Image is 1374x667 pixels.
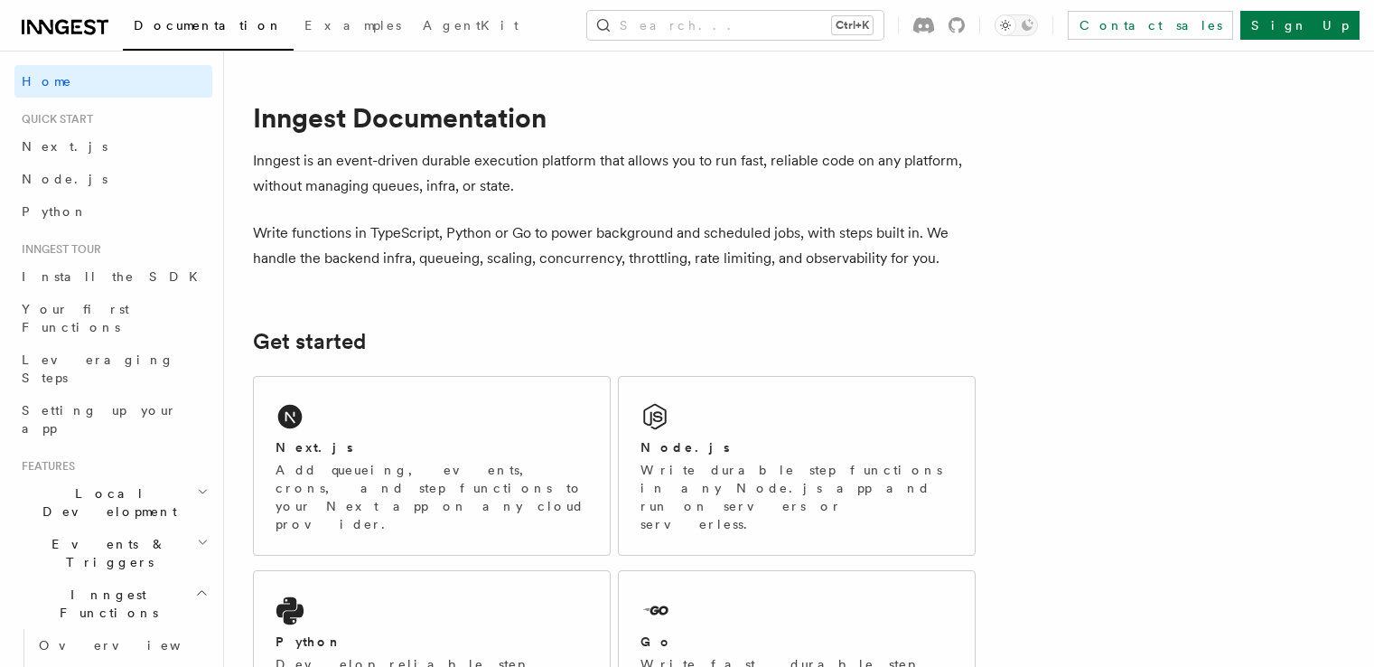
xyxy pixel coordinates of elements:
span: Inngest tour [14,242,101,257]
p: Add queueing, events, crons, and step functions to your Next app on any cloud provider. [276,461,588,533]
span: Your first Functions [22,302,129,334]
span: Features [14,459,75,474]
span: Home [22,72,72,90]
a: Overview [32,629,212,662]
a: Node.jsWrite durable step functions in any Node.js app and run on servers or serverless. [618,376,976,556]
span: Local Development [14,484,197,521]
button: Toggle dark mode [995,14,1038,36]
p: Inngest is an event-driven durable execution platform that allows you to run fast, reliable code ... [253,148,976,199]
a: Next.jsAdd queueing, events, crons, and step functions to your Next app on any cloud provider. [253,376,611,556]
a: Get started [253,329,366,354]
span: Node.js [22,172,107,186]
a: Sign Up [1240,11,1360,40]
kbd: Ctrl+K [832,16,873,34]
a: Documentation [123,5,294,51]
h2: Go [640,633,673,651]
h2: Next.js [276,438,353,456]
a: Your first Functions [14,293,212,343]
a: Contact sales [1068,11,1233,40]
a: Next.js [14,130,212,163]
span: Examples [304,18,401,33]
a: Python [14,195,212,228]
button: Events & Triggers [14,528,212,578]
span: Setting up your app [22,403,177,436]
h2: Python [276,633,342,651]
h2: Node.js [640,438,730,456]
span: Documentation [134,18,283,33]
p: Write functions in TypeScript, Python or Go to power background and scheduled jobs, with steps bu... [253,221,976,271]
button: Local Development [14,477,212,528]
span: Next.js [22,139,107,154]
a: Node.js [14,163,212,195]
span: AgentKit [423,18,519,33]
a: Leveraging Steps [14,343,212,394]
button: Search...Ctrl+K [587,11,883,40]
span: Python [22,204,88,219]
span: Events & Triggers [14,535,197,571]
a: Setting up your app [14,394,212,445]
a: Examples [294,5,412,49]
button: Inngest Functions [14,578,212,629]
span: Overview [39,638,225,653]
span: Inngest Functions [14,586,195,622]
a: Home [14,65,212,98]
span: Quick start [14,112,93,127]
span: Leveraging Steps [22,352,174,385]
span: Install the SDK [22,269,209,284]
a: Install the SDK [14,260,212,293]
p: Write durable step functions in any Node.js app and run on servers or serverless. [640,461,953,533]
h1: Inngest Documentation [253,101,976,134]
a: AgentKit [412,5,529,49]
